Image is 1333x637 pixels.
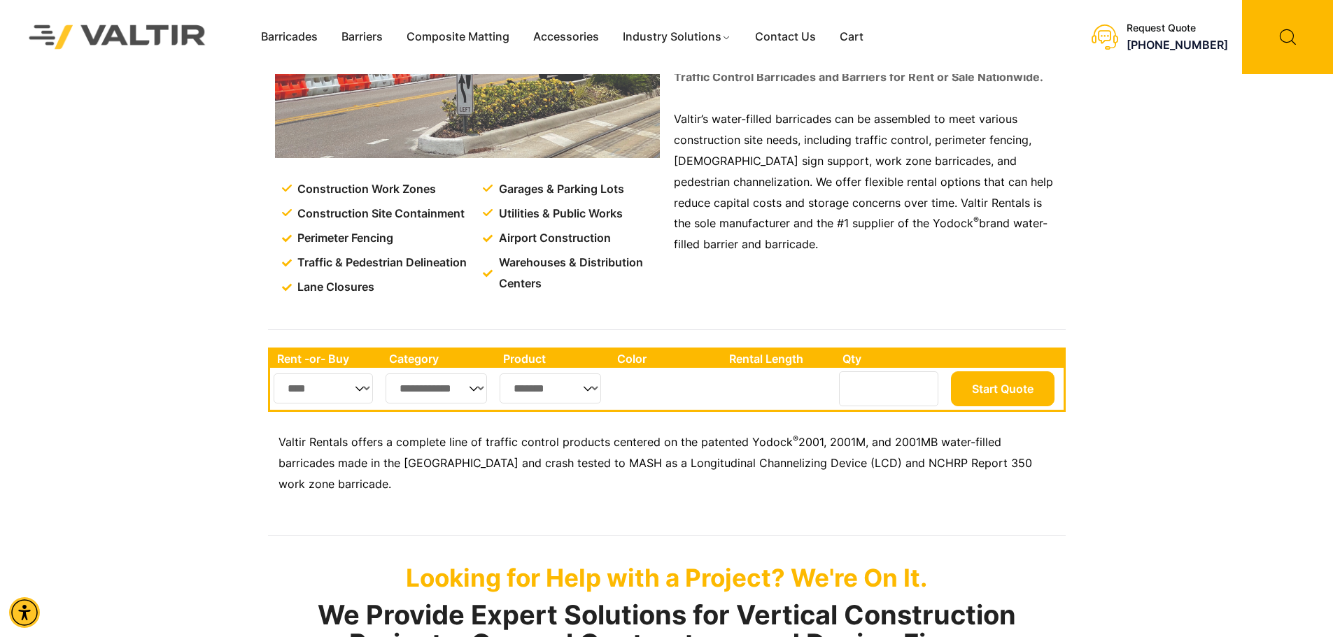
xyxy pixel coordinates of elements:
[395,27,521,48] a: Composite Matting
[495,252,663,294] span: Warehouses & Distribution Centers
[610,350,723,368] th: Color
[249,27,330,48] a: Barricades
[1127,38,1228,52] a: call (888) 496-3625
[793,434,798,444] sup: ®
[496,350,610,368] th: Product
[951,371,1055,406] button: Start Quote
[674,109,1059,255] p: Valtir’s water-filled barricades can be assembled to meet various construction site needs, includ...
[294,277,374,298] span: Lane Closures
[828,27,875,48] a: Cart
[495,228,611,249] span: Airport Construction
[294,179,436,200] span: Construction Work Zones
[278,435,1032,491] span: 2001, 2001M, and 2001MB water-filled barricades made in the [GEOGRAPHIC_DATA] and crash tested to...
[382,350,497,368] th: Category
[294,252,467,273] span: Traffic & Pedestrian Delineation
[500,373,601,403] select: Single select
[722,350,835,368] th: Rental Length
[495,179,624,200] span: Garages & Parking Lots
[973,215,979,225] sup: ®
[294,228,393,249] span: Perimeter Fencing
[1127,22,1228,34] div: Request Quote
[270,350,382,368] th: Rent -or- Buy
[9,597,40,628] div: Accessibility Menu
[743,27,828,48] a: Contact Us
[330,27,395,48] a: Barriers
[521,27,611,48] a: Accessories
[10,6,225,67] img: Valtir Rentals
[294,203,465,224] span: Construction Site Containment
[274,373,374,403] select: Single select
[386,373,488,403] select: Single select
[839,371,938,406] input: Number
[268,563,1066,592] p: Looking for Help with a Project? We're On It.
[611,27,743,48] a: Industry Solutions
[495,203,623,224] span: Utilities & Public Works
[278,435,793,449] span: Valtir Rentals offers a complete line of traffic control products centered on the patented Yodock
[835,350,947,368] th: Qty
